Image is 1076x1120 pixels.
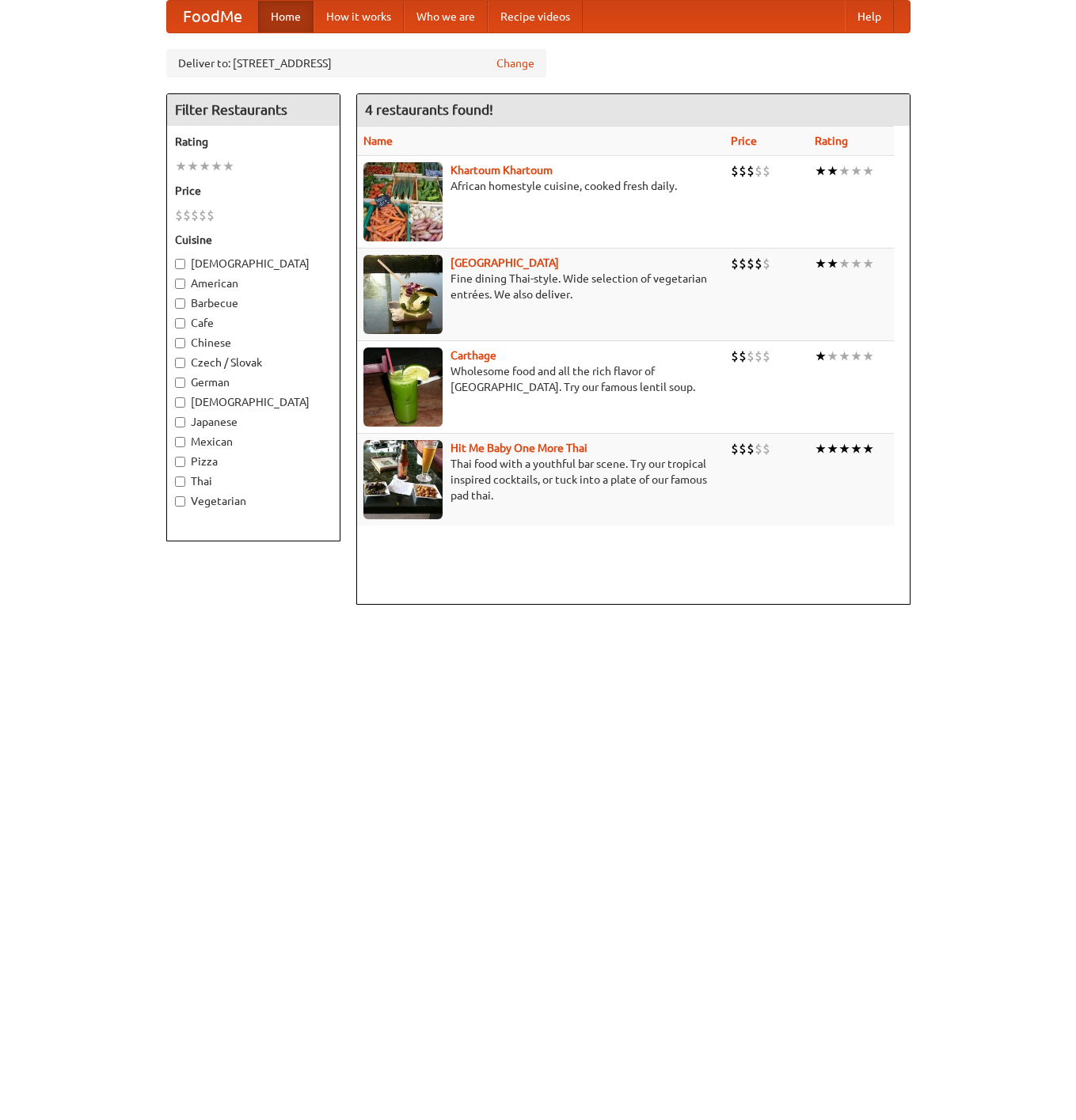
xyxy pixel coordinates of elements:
[175,232,332,248] h5: Cuisine
[451,442,587,454] a: Hit Me Baby One More Thai
[175,457,185,467] input: Pizza
[850,162,862,180] li: ★
[451,349,496,362] a: Carthage
[222,158,234,175] li: ★
[827,255,838,272] li: ★
[850,440,862,457] li: ★
[862,440,874,457] li: ★
[175,397,185,408] input: [DEMOGRAPHIC_DATA]
[815,255,827,272] li: ★
[404,1,488,32] a: Who we are
[363,178,718,194] p: African homestyle cuisine, cooked fresh daily.
[175,473,332,489] label: Thai
[175,414,332,430] label: Japanese
[488,1,583,32] a: Recipe videos
[363,135,393,147] a: Name
[175,417,185,427] input: Japanese
[850,347,862,365] li: ★
[762,440,770,457] li: $
[827,162,838,180] li: ★
[850,255,862,272] li: ★
[363,347,443,427] img: carthage.jpg
[451,164,553,177] a: Khartoum Khartoum
[167,94,340,126] h4: Filter Restaurants
[815,135,848,147] a: Rating
[762,347,770,365] li: $
[731,440,739,457] li: $
[827,440,838,457] li: ★
[211,158,222,175] li: ★
[175,394,332,410] label: [DEMOGRAPHIC_DATA]
[747,347,755,365] li: $
[838,162,850,180] li: ★
[175,207,183,224] li: $
[175,298,185,309] input: Barbecue
[175,378,185,388] input: German
[175,295,332,311] label: Barbecue
[862,255,874,272] li: ★
[175,134,332,150] h5: Rating
[175,275,332,291] label: American
[755,440,762,457] li: $
[175,434,332,450] label: Mexican
[191,207,199,224] li: $
[755,347,762,365] li: $
[838,440,850,457] li: ★
[747,440,755,457] li: $
[731,162,739,180] li: $
[731,135,757,147] a: Price
[363,456,718,503] p: Thai food with a youthful bar scene. Try our tropical inspired cocktails, or tuck into a plate of...
[183,207,191,224] li: $
[496,55,534,71] a: Change
[175,279,185,289] input: American
[762,162,770,180] li: $
[747,255,755,272] li: $
[175,358,185,368] input: Czech / Slovak
[739,162,747,180] li: $
[739,440,747,457] li: $
[175,437,185,447] input: Mexican
[739,255,747,272] li: $
[838,255,850,272] li: ★
[755,255,762,272] li: $
[175,355,332,370] label: Czech / Slovak
[175,335,332,351] label: Chinese
[838,347,850,365] li: ★
[365,102,493,117] ng-pluralize: 4 restaurants found!
[363,255,443,334] img: satay.jpg
[258,1,314,32] a: Home
[175,259,185,269] input: [DEMOGRAPHIC_DATA]
[175,315,332,331] label: Cafe
[175,374,332,390] label: German
[199,207,207,224] li: $
[363,440,443,519] img: babythai.jpg
[175,183,332,199] h5: Price
[451,256,559,269] a: [GEOGRAPHIC_DATA]
[762,255,770,272] li: $
[731,255,739,272] li: $
[175,256,332,271] label: [DEMOGRAPHIC_DATA]
[167,1,258,32] a: FoodMe
[187,158,199,175] li: ★
[827,347,838,365] li: ★
[363,271,718,302] p: Fine dining Thai-style. Wide selection of vegetarian entrées. We also deliver.
[207,207,215,224] li: $
[731,347,739,365] li: $
[755,162,762,180] li: $
[739,347,747,365] li: $
[747,162,755,180] li: $
[175,476,185,487] input: Thai
[175,338,185,348] input: Chinese
[815,440,827,457] li: ★
[845,1,894,32] a: Help
[175,454,332,469] label: Pizza
[862,162,874,180] li: ★
[314,1,404,32] a: How it works
[175,158,187,175] li: ★
[175,318,185,328] input: Cafe
[862,347,874,365] li: ★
